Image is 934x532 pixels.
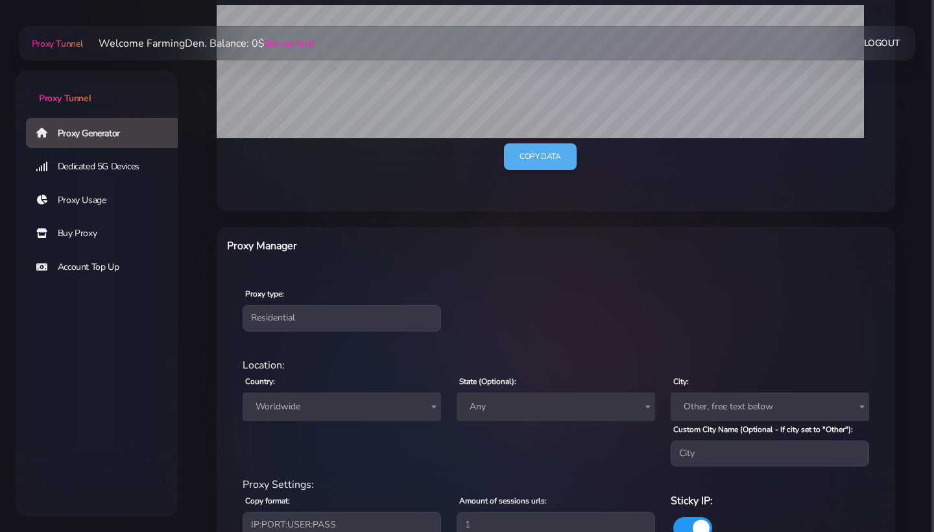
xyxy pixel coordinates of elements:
a: Proxy Usage [26,186,188,215]
a: Buy Proxy [26,219,188,248]
a: Proxy Generator [26,118,188,148]
a: Logout [864,31,900,55]
label: Country: [245,376,275,387]
a: Account Top Up [26,252,188,282]
a: (top-up here) [265,36,315,50]
div: Proxy Settings: [235,477,877,492]
span: Worldwide [243,393,441,421]
a: Copy data [504,143,576,170]
label: Copy format: [245,495,290,507]
span: Proxy Tunnel [32,38,83,50]
input: City [671,441,869,466]
h6: Sticky IP: [671,492,869,509]
iframe: Webchat Widget [871,469,918,516]
span: Worldwide [250,398,433,416]
span: Any [457,393,655,421]
label: Amount of sessions urls: [459,495,547,507]
a: Dedicated 5G Devices [26,152,188,182]
span: Proxy Tunnel [39,92,91,104]
h6: Proxy Manager [227,237,605,254]
span: Other, free text below [671,393,869,421]
li: Welcome FarmingDen. Balance: 0$ [83,36,315,51]
span: Other, free text below [678,398,861,416]
label: Proxy type: [245,288,284,300]
div: Location: [235,357,877,373]
label: City: [673,376,689,387]
label: State (Optional): [459,376,516,387]
label: Custom City Name (Optional - If city set to "Other"): [673,424,853,435]
a: Proxy Tunnel [29,33,83,54]
a: Proxy Tunnel [16,71,178,105]
span: Any [464,398,647,416]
